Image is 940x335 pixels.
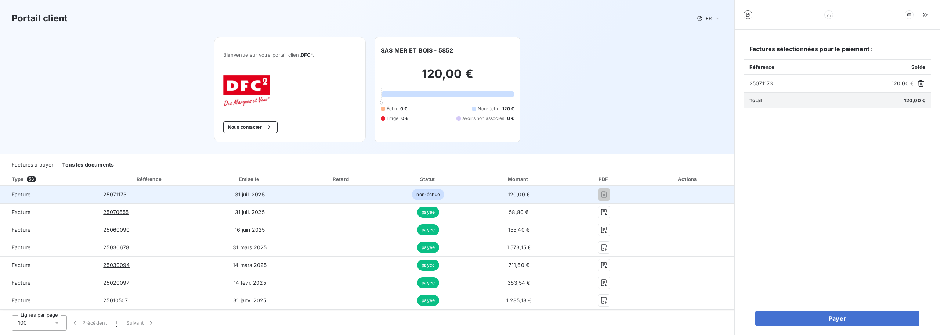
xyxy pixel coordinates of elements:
[122,315,159,331] button: Suivant
[6,226,91,234] span: Facture
[417,207,439,218] span: payée
[387,115,398,122] span: Litige
[12,12,68,25] h3: Portail client
[911,64,925,70] span: Solde
[506,297,532,303] span: 1 285,18 €
[749,80,773,86] tcxspan: Call 25071173 via 3CX
[6,191,91,198] span: Facture
[103,209,129,215] tcxspan: Call 25070655 via 3CX
[103,297,128,303] tcxspan: Call 25010507 via 3CX
[6,244,91,251] span: Facture
[568,175,640,183] div: PDF
[417,224,439,235] span: payée
[223,75,270,110] img: Company logo
[203,175,296,183] div: Émise le
[478,106,499,112] span: Non-échu
[749,97,762,103] span: Total
[234,279,266,286] span: 14 févr. 2025
[103,279,129,286] tcxspan: Call 25020097 via 3CX
[401,115,408,122] span: 0 €
[235,227,265,233] span: 16 juin 2025
[417,295,439,306] span: payée
[744,44,931,59] h6: Factures sélectionnées pour le paiement :
[706,15,712,21] span: FR
[103,191,127,197] tcxspan: Call 25071173 via 3CX
[509,262,529,268] span: 711,60 €
[27,176,36,182] span: 53
[380,100,383,106] span: 0
[103,227,130,233] tcxspan: Call 25060090 via 3CX
[6,261,91,269] span: Facture
[6,209,91,216] span: Facture
[508,191,530,197] span: 120,00 €
[6,279,91,286] span: Facture
[462,115,504,122] span: Avoirs non associés
[400,106,407,112] span: 0 €
[387,175,469,183] div: Statut
[235,209,265,215] span: 31 juil. 2025
[116,319,117,327] span: 1
[301,52,313,58] span: DFC²
[473,175,565,183] div: Montant
[643,175,733,183] div: Actions
[233,297,266,303] span: 31 janv. 2025
[223,121,278,133] button: Nous contacter
[6,297,91,304] span: Facture
[18,319,27,327] span: 100
[417,242,439,253] span: payée
[381,67,514,89] h2: 120,00 €
[7,175,96,183] div: Type
[299,175,384,183] div: Retard
[62,157,114,172] div: Tous les documents
[233,262,267,268] span: 14 mars 2025
[507,115,514,122] span: 0 €
[755,311,919,326] button: Payer
[103,262,130,268] tcxspan: Call 25030094 via 3CX
[417,260,439,271] span: payée
[507,244,531,250] span: 1 573,15 €
[235,191,265,197] span: 31 juil. 2025
[387,106,397,112] span: Échu
[508,227,529,233] span: 155,40 €
[111,315,122,331] button: 1
[412,189,444,200] span: non-échue
[509,209,528,215] span: 58,80 €
[12,157,53,172] div: Factures à payer
[892,80,914,87] span: 120,00 €
[507,279,530,286] span: 353,54 €
[233,244,267,250] span: 31 mars 2025
[67,315,111,331] button: Précédent
[223,52,357,58] span: Bienvenue sur votre portail client .
[502,106,514,112] span: 120 €
[749,64,774,70] span: Référence
[381,46,453,55] h6: SAS MER ET BOIS - 5852
[137,176,162,182] div: Référence
[417,277,439,288] span: payée
[103,244,129,250] tcxspan: Call 25030678 via 3CX
[904,97,925,103] span: 120,00 €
